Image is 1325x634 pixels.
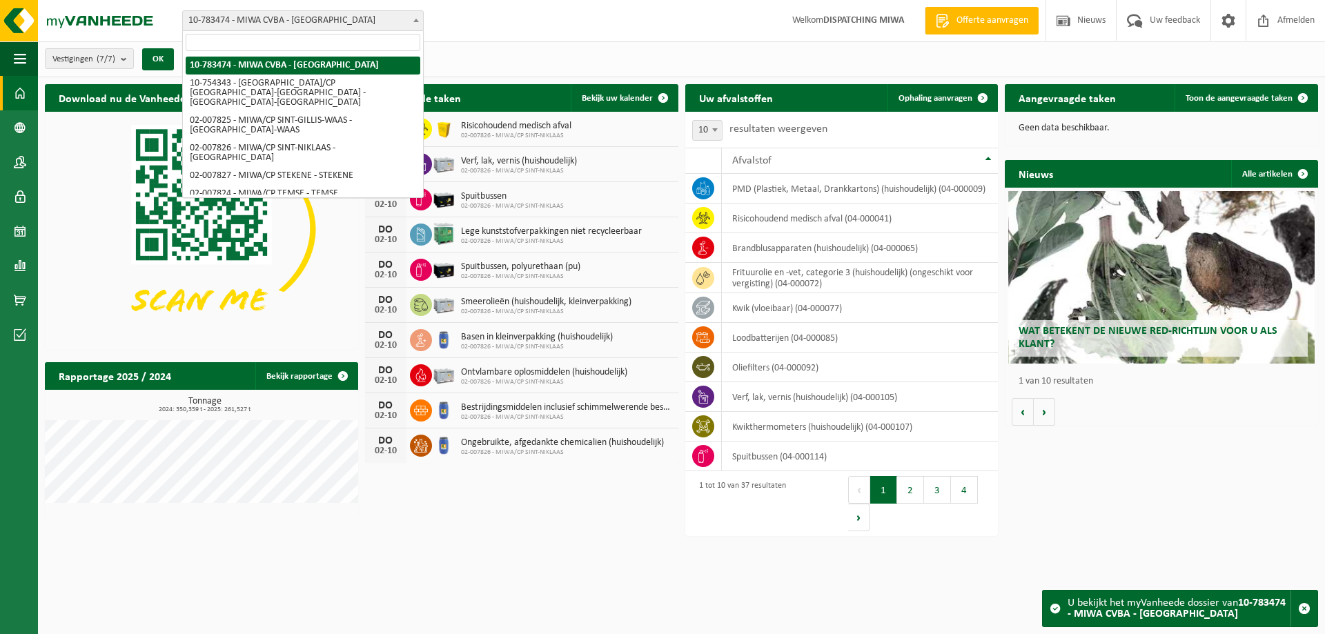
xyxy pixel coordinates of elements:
[1068,597,1286,620] strong: 10-783474 - MIWA CVBA - [GEOGRAPHIC_DATA]
[186,167,420,185] li: 02-007827 - MIWA/CP STEKENE - STEKENE
[432,433,455,456] img: PB-OT-0120-HPE-00-02
[461,191,564,202] span: Spuitbussen
[432,327,455,350] img: PB-OT-0120-HPE-00-02
[924,476,951,504] button: 3
[1019,123,1304,133] p: Geen data beschikbaar.
[953,14,1032,28] span: Offerte aanvragen
[823,15,904,26] strong: DISPATCHING MIWA
[722,293,999,323] td: kwik (vloeibaar) (04-000077)
[1231,160,1317,188] a: Alle artikelen
[722,233,999,263] td: brandblusapparaten (huishoudelijk) (04-000065)
[183,11,423,30] span: 10-783474 - MIWA CVBA - SINT-NIKLAAS
[1019,326,1277,350] span: Wat betekent de nieuwe RED-richtlijn voor u als klant?
[571,84,677,112] a: Bekijk uw kalender
[461,437,664,448] span: Ongebruikte, afgedankte chemicalien (huishoudelijk)
[97,55,115,63] count: (7/7)
[432,257,455,280] img: PB-LB-0680-HPE-BK-11
[372,270,400,280] div: 02-10
[461,378,627,386] span: 02-007826 - MIWA/CP SINT-NIKLAAS
[186,185,420,203] li: 02-007824 - MIWA/CP TEMSE - TEMSE
[372,259,400,270] div: DO
[372,235,400,245] div: 02-10
[432,292,455,315] img: PB-LB-0680-HPE-GY-11
[1068,591,1290,626] div: U bekijkt het myVanheede dossier van
[461,367,627,378] span: Ontvlambare oplosmiddelen (huishoudelijk)
[951,476,978,504] button: 4
[461,156,577,167] span: Verf, lak, vernis (huishoudelijk)
[461,448,664,457] span: 02-007826 - MIWA/CP SINT-NIKLAAS
[372,224,400,235] div: DO
[372,341,400,350] div: 02-10
[372,200,400,210] div: 02-10
[52,406,358,413] span: 2024: 350,359 t - 2025: 261,527 t
[848,504,870,531] button: Next
[461,226,642,237] span: Lege kunststofverpakkingen niet recycleerbaar
[722,442,999,471] td: spuitbussen (04-000114)
[432,362,455,386] img: PB-LB-0680-HPE-GY-11
[461,202,564,210] span: 02-007826 - MIWA/CP SINT-NIKLAAS
[722,412,999,442] td: kwikthermometers (huishoudelijk) (04-000107)
[372,365,400,376] div: DO
[722,263,999,293] td: frituurolie en -vet, categorie 3 (huishoudelijk) (ongeschikt voor vergisting) (04-000072)
[432,116,455,139] img: LP-SB-00050-HPE-22
[52,49,115,70] span: Vestigingen
[461,273,580,281] span: 02-007826 - MIWA/CP SINT-NIKLAAS
[372,400,400,411] div: DO
[732,155,772,166] span: Afvalstof
[1005,160,1067,187] h2: Nieuws
[45,84,229,111] h2: Download nu de Vanheede+ app!
[461,308,631,316] span: 02-007826 - MIWA/CP SINT-NIKLAAS
[1012,398,1034,426] button: Vorige
[372,411,400,421] div: 02-10
[186,57,420,75] li: 10-783474 - MIWA CVBA - [GEOGRAPHIC_DATA]
[186,112,420,139] li: 02-007825 - MIWA/CP SINT-GILLIS-WAAS - [GEOGRAPHIC_DATA]-WAAS
[461,237,642,246] span: 02-007826 - MIWA/CP SINT-NIKLAAS
[1186,94,1293,103] span: Toon de aangevraagde taken
[1019,377,1311,386] p: 1 van 10 resultaten
[372,435,400,446] div: DO
[461,402,671,413] span: Bestrijdingsmiddelen inclusief schimmelwerende beschermingsmiddelen (huishoudeli...
[372,446,400,456] div: 02-10
[432,151,455,175] img: PB-LB-0680-HPE-GY-11
[1034,398,1055,426] button: Volgende
[372,306,400,315] div: 02-10
[52,397,358,413] h3: Tonnage
[432,186,455,210] img: PB-LB-0680-HPE-BK-11
[870,476,897,504] button: 1
[692,475,786,533] div: 1 tot 10 van 37 resultaten
[182,10,424,31] span: 10-783474 - MIWA CVBA - SINT-NIKLAAS
[372,376,400,386] div: 02-10
[722,382,999,412] td: verf, lak, vernis (huishoudelijk) (04-000105)
[461,261,580,273] span: Spuitbussen, polyurethaan (pu)
[899,94,972,103] span: Ophaling aanvragen
[692,120,723,141] span: 10
[461,332,613,343] span: Basen in kleinverpakking (huishoudelijk)
[461,343,613,351] span: 02-007826 - MIWA/CP SINT-NIKLAAS
[722,323,999,353] td: loodbatterijen (04-000085)
[685,84,787,111] h2: Uw afvalstoffen
[461,132,571,140] span: 02-007826 - MIWA/CP SINT-NIKLAAS
[461,297,631,308] span: Smeerolieën (huishoudelijk, kleinverpakking)
[255,362,357,390] a: Bekijk rapportage
[372,330,400,341] div: DO
[45,112,358,346] img: Download de VHEPlus App
[729,123,827,135] label: resultaten weergeven
[142,48,174,70] button: OK
[693,121,722,140] span: 10
[897,476,924,504] button: 2
[461,167,577,175] span: 02-007826 - MIWA/CP SINT-NIKLAAS
[45,362,185,389] h2: Rapportage 2025 / 2024
[1175,84,1317,112] a: Toon de aangevraagde taken
[848,476,870,504] button: Previous
[461,413,671,422] span: 02-007826 - MIWA/CP SINT-NIKLAAS
[722,204,999,233] td: risicohoudend medisch afval (04-000041)
[722,174,999,204] td: PMD (Plastiek, Metaal, Drankkartons) (huishoudelijk) (04-000009)
[45,48,134,69] button: Vestigingen(7/7)
[432,397,455,421] img: PB-OT-0120-HPE-00-02
[887,84,997,112] a: Ophaling aanvragen
[432,221,455,246] img: PB-HB-1400-HPE-GN-11
[582,94,653,103] span: Bekijk uw kalender
[186,75,420,112] li: 10-754343 - [GEOGRAPHIC_DATA]/CP [GEOGRAPHIC_DATA]-[GEOGRAPHIC_DATA] - [GEOGRAPHIC_DATA]-[GEOGRAP...
[1008,191,1315,364] a: Wat betekent de nieuwe RED-richtlijn voor u als klant?
[372,295,400,306] div: DO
